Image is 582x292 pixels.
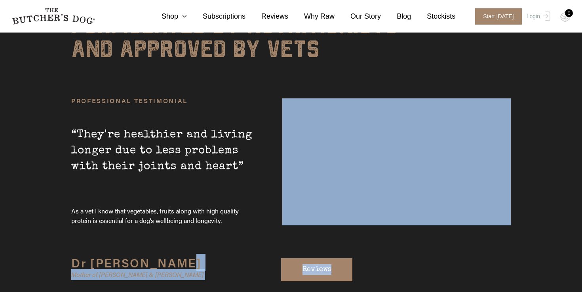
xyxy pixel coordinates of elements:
div: 0 [565,9,573,17]
a: Reviews [245,11,288,22]
div: Dr [PERSON_NAME] [71,257,257,268]
div: Mother of [PERSON_NAME] & [PERSON_NAME] [71,268,257,280]
a: Login [525,8,550,25]
span: As a vet I know that vegetables, fruits along with high quality protein is essential for a dog’s ... [71,206,257,225]
a: Reviews [281,258,352,281]
a: Why Raw [288,11,335,22]
a: Start [DATE] [467,8,525,25]
img: TBD_Cart-Empty.png [560,12,570,22]
a: Subscriptions [187,11,245,22]
a: Our Story [335,11,381,22]
iframe: The Butcher&rsquo;s Dog &reg; | Dr Louise [282,98,511,225]
span: “They're healthier and living longer due to less problems with their joints and heart” [71,103,257,206]
a: Stockists [411,11,455,22]
span: PROFESSIONAL TESTIMONIAL [71,98,257,103]
span: Start [DATE] [475,8,522,25]
h6: Formulated by nutritionists and approved by vets [71,15,511,63]
a: Shop [146,11,187,22]
a: Blog [381,11,411,22]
